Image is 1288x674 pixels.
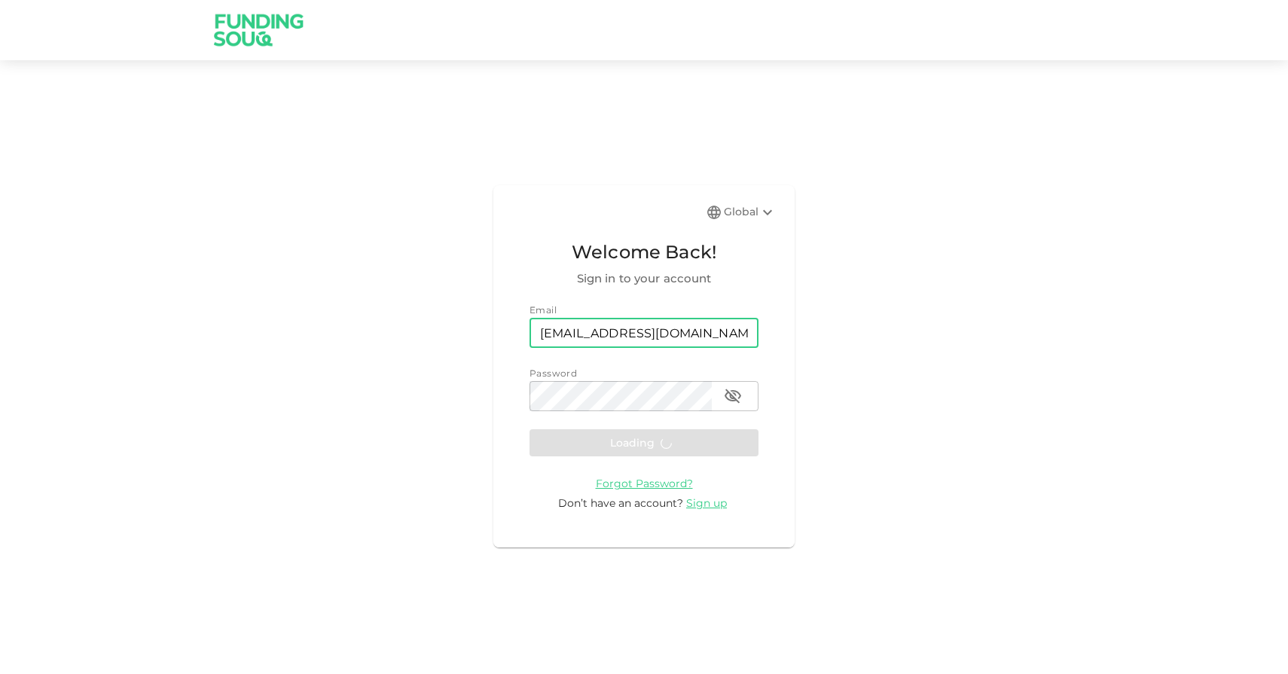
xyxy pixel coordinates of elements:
[596,477,693,490] span: Forgot Password?
[724,203,777,221] div: Global
[596,476,693,490] a: Forgot Password?
[530,304,557,316] span: Email
[530,318,758,348] input: email
[686,496,727,510] span: Sign up
[530,381,712,411] input: password
[530,270,758,288] span: Sign in to your account
[530,367,577,379] span: Password
[558,496,683,510] span: Don’t have an account?
[530,238,758,267] span: Welcome Back!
